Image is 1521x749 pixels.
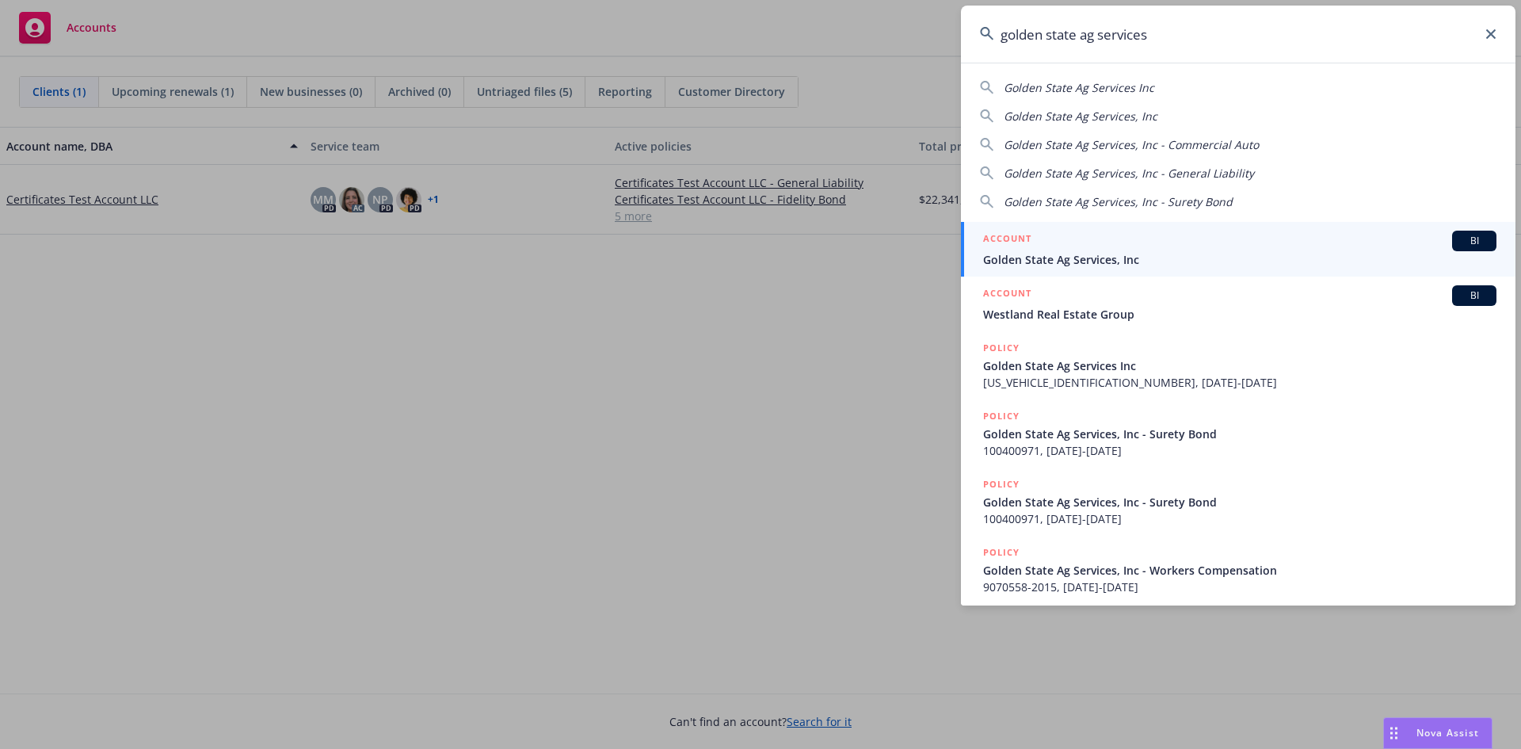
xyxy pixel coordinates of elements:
[1416,726,1479,739] span: Nova Assist
[983,562,1496,579] span: Golden State Ag Services, Inc - Workers Compensation
[983,285,1031,304] h5: ACCOUNT
[983,408,1020,424] h5: POLICY
[961,331,1515,399] a: POLICYGolden State Ag Services Inc[US_VEHICLE_IDENTIFICATION_NUMBER], [DATE]-[DATE]
[983,494,1496,510] span: Golden State Ag Services, Inc - Surety Bond
[983,340,1020,356] h5: POLICY
[983,357,1496,374] span: Golden State Ag Services Inc
[983,374,1496,391] span: [US_VEHICLE_IDENTIFICATION_NUMBER], [DATE]-[DATE]
[1458,289,1490,303] span: BI
[961,6,1515,63] input: Search...
[1458,234,1490,248] span: BI
[961,277,1515,331] a: ACCOUNTBIWestland Real Estate Group
[1383,717,1492,749] button: Nova Assist
[983,579,1496,595] span: 9070558-2015, [DATE]-[DATE]
[983,476,1020,492] h5: POLICY
[1004,137,1259,152] span: Golden State Ag Services, Inc - Commercial Auto
[1004,109,1157,124] span: Golden State Ag Services, Inc
[983,306,1496,323] span: Westland Real Estate Group
[983,231,1031,250] h5: ACCOUNT
[961,399,1515,468] a: POLICYGolden State Ag Services, Inc - Surety Bond100400971, [DATE]-[DATE]
[961,468,1515,536] a: POLICYGolden State Ag Services, Inc - Surety Bond100400971, [DATE]-[DATE]
[983,510,1496,527] span: 100400971, [DATE]-[DATE]
[983,545,1020,560] h5: POLICY
[1004,80,1154,95] span: Golden State Ag Services Inc
[961,536,1515,604] a: POLICYGolden State Ag Services, Inc - Workers Compensation9070558-2015, [DATE]-[DATE]
[1004,194,1233,209] span: Golden State Ag Services, Inc - Surety Bond
[1004,166,1254,181] span: Golden State Ag Services, Inc - General Liability
[983,426,1496,442] span: Golden State Ag Services, Inc - Surety Bond
[983,442,1496,459] span: 100400971, [DATE]-[DATE]
[983,251,1496,268] span: Golden State Ag Services, Inc
[961,222,1515,277] a: ACCOUNTBIGolden State Ag Services, Inc
[1384,718,1404,748] div: Drag to move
